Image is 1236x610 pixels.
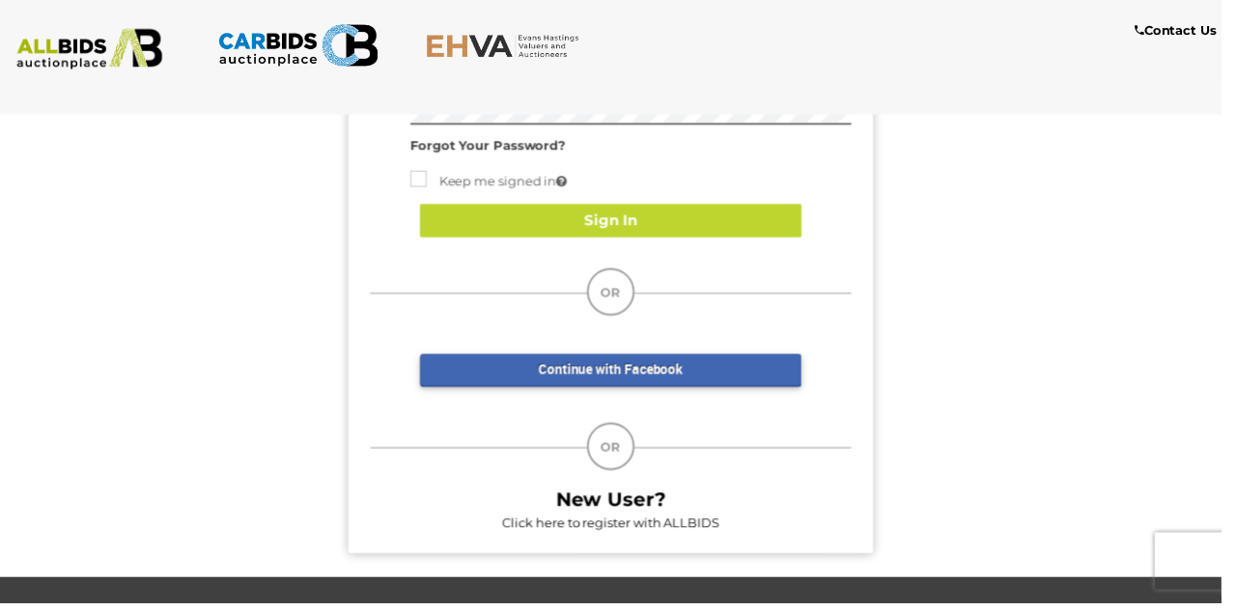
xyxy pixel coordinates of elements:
[594,271,642,319] div: OR
[563,494,674,517] b: New User?
[594,428,642,476] div: OR
[425,358,811,392] a: Continue with Facebook
[9,29,172,70] img: ALLBIDS.com.au
[415,173,574,195] label: Keep me signed in
[509,521,728,537] a: Click here to register with ALLBIDS
[1148,19,1236,42] a: Contact Us
[220,19,383,72] img: CARBIDS.com.au
[425,207,811,240] button: Sign In
[1148,22,1231,38] b: Contact Us
[415,139,573,154] a: Forgot Your Password?
[431,34,594,59] img: EHVA.com.au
